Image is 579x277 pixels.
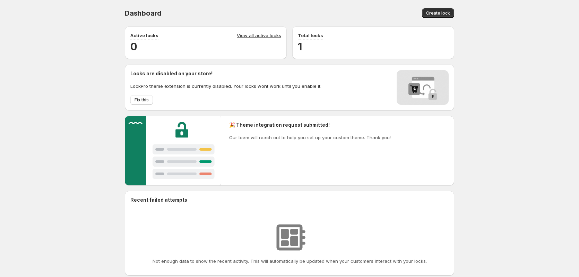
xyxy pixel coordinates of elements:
[125,116,221,185] img: Customer support
[229,134,391,141] p: Our team will reach out to help you set up your custom theme. Thank you!
[135,97,149,103] span: Fix this
[397,70,449,105] img: Locks disabled
[298,32,323,39] p: Total locks
[130,40,281,53] h2: 0
[153,258,427,265] p: Not enough data to show the recent activity. This will automatically be updated when your custome...
[130,83,321,90] p: LockPro theme extension is currently disabled. Your locks wont work until you enable it.
[422,8,454,18] button: Create lock
[130,95,153,105] button: Fix this
[130,196,187,203] h2: Recent failed attempts
[298,40,449,53] h2: 1
[125,9,162,17] span: Dashboard
[237,32,281,40] a: View all active locks
[130,70,321,77] h2: Locks are disabled on your store!
[426,10,450,16] span: Create lock
[130,32,158,39] p: Active locks
[272,220,307,255] img: No resources found
[229,121,391,128] h2: 🎉 Theme integration request submitted!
